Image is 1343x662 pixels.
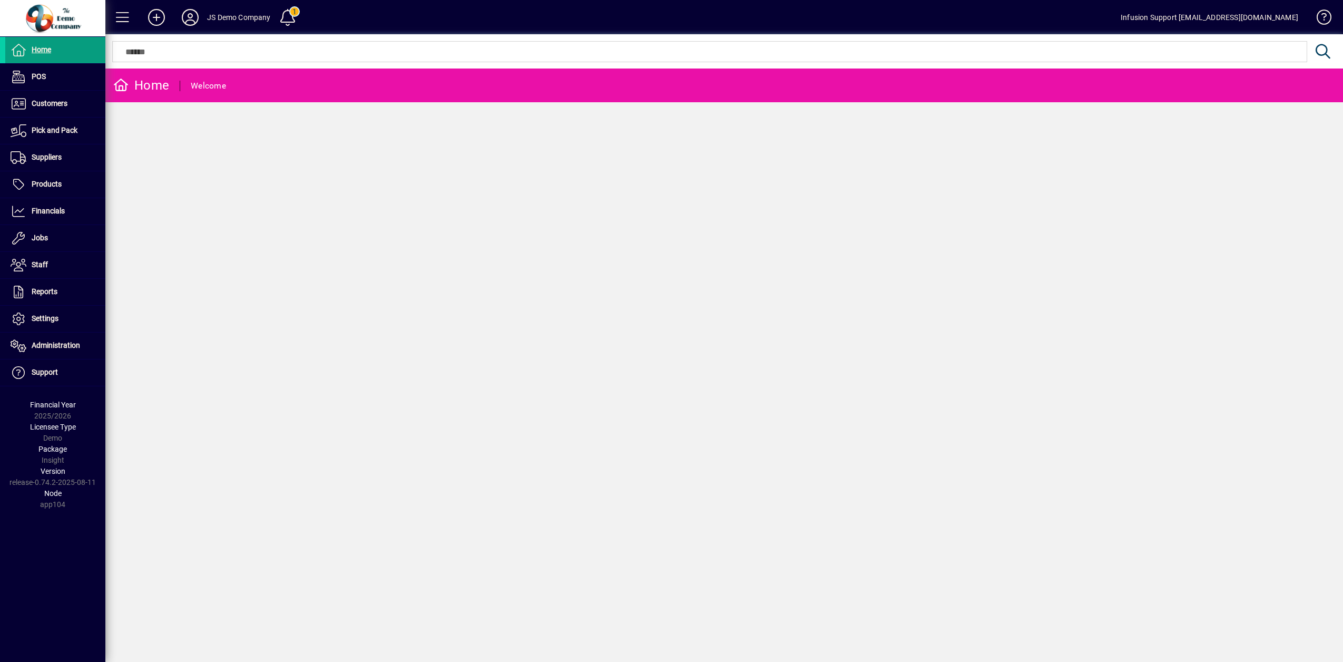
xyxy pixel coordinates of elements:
[30,401,76,409] span: Financial Year
[5,118,105,144] a: Pick and Pack
[41,467,65,475] span: Version
[5,306,105,332] a: Settings
[5,252,105,278] a: Staff
[32,207,65,215] span: Financials
[5,359,105,386] a: Support
[32,126,77,134] span: Pick and Pack
[5,171,105,198] a: Products
[32,72,46,81] span: POS
[38,445,67,453] span: Package
[32,153,62,161] span: Suppliers
[5,225,105,251] a: Jobs
[32,180,62,188] span: Products
[32,287,57,296] span: Reports
[113,77,169,94] div: Home
[5,91,105,117] a: Customers
[5,198,105,225] a: Financials
[32,341,80,349] span: Administration
[32,99,67,108] span: Customers
[5,333,105,359] a: Administration
[1121,9,1298,26] div: Infusion Support [EMAIL_ADDRESS][DOMAIN_NAME]
[5,279,105,305] a: Reports
[32,368,58,376] span: Support
[32,260,48,269] span: Staff
[32,233,48,242] span: Jobs
[32,314,58,323] span: Settings
[207,9,271,26] div: JS Demo Company
[173,8,207,27] button: Profile
[1309,2,1330,36] a: Knowledge Base
[32,45,51,54] span: Home
[5,144,105,171] a: Suppliers
[5,64,105,90] a: POS
[140,8,173,27] button: Add
[191,77,226,94] div: Welcome
[30,423,76,431] span: Licensee Type
[44,489,62,498] span: Node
